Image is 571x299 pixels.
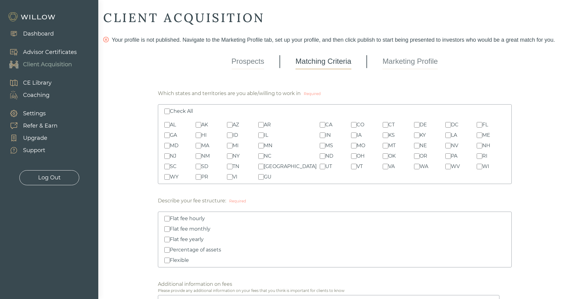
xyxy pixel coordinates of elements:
input: RI [477,153,482,159]
div: HI [201,132,207,139]
input: ME [477,132,482,138]
div: FL [482,121,488,128]
img: Willow [8,12,57,22]
input: NV [445,143,451,148]
div: MS [325,142,333,149]
div: IA [357,132,362,139]
input: ID [227,132,233,138]
div: MI [233,142,239,149]
div: Flexible [170,257,189,264]
div: NJ [170,152,176,160]
input: IA [351,132,357,138]
div: GU [264,173,272,181]
div: Support [23,146,45,155]
div: NH [482,142,490,149]
div: NY [233,152,240,160]
div: AZ [233,121,239,128]
div: Coaching [23,91,49,99]
input: UT [320,164,325,169]
input: Check All [164,109,170,114]
div: MD [170,142,178,149]
input: NE [414,143,420,148]
div: NE [420,142,427,149]
input: DE [414,122,420,128]
input: MT [383,143,388,148]
div: SC [170,163,177,170]
div: PA [451,152,457,160]
input: NY [227,153,233,159]
div: RI [482,152,487,160]
input: CO [351,122,357,128]
a: Coaching [3,89,52,101]
div: NC [264,152,272,160]
div: KS [388,132,395,139]
div: Check All [170,108,193,115]
a: Matching Criteria [295,54,351,69]
input: IN [320,132,325,138]
a: Prospects [232,54,264,69]
div: DC [451,121,459,128]
input: SC [164,164,170,169]
a: Advisor Certificates [3,46,77,58]
input: WY [164,174,170,180]
input: WA [414,164,420,169]
input: Flexible [164,258,170,263]
div: IL [264,132,268,139]
div: Log Out [38,174,61,182]
input: AZ [227,122,233,128]
div: OR [420,152,427,160]
div: GA [170,132,177,139]
div: TN [233,163,239,170]
div: WA [420,163,428,170]
div: AL [170,121,176,128]
div: Dashboard [23,30,54,38]
div: Advisor Certificates [23,48,77,56]
div: CA [325,121,332,128]
div: AK [201,121,208,128]
input: VT [351,164,357,169]
div: WI [482,163,489,170]
div: WY [170,173,178,181]
input: MA [196,143,201,148]
input: NH [477,143,482,148]
input: MO [351,143,357,148]
div: Settings [23,109,46,118]
div: MN [264,142,272,149]
div: Percentage of assets [170,246,221,254]
div: OH [357,152,365,160]
input: HI [196,132,201,138]
input: MS [320,143,325,148]
input: GA [164,132,170,138]
div: IN [325,132,331,139]
div: OK [388,152,396,160]
input: NM [196,153,201,159]
div: Client Acquisition [23,60,72,69]
div: SD [201,163,208,170]
div: Flat fee monthly [170,225,210,233]
input: MI [227,143,233,148]
input: SD [196,164,201,169]
input: Percentage of assets [164,247,170,253]
div: ME [482,132,490,139]
input: OR [414,153,420,159]
input: Flat fee yearly [164,237,170,242]
input: KY [414,132,420,138]
div: Refer & Earn [23,122,57,130]
div: MA [201,142,209,149]
div: ID [233,132,238,139]
div: Flat fee yearly [170,236,204,243]
input: VI [227,174,233,180]
input: IL [258,132,264,138]
input: Flat fee hourly [164,216,170,221]
a: Refer & Earn [3,120,57,132]
div: Describe your fee structure: [158,197,226,205]
input: OK [383,153,388,159]
div: Required [229,198,246,204]
div: PR [201,173,208,181]
div: CT [388,121,395,128]
div: CLIENT ACQUISITION [103,10,566,26]
div: Upgrade [23,134,47,142]
input: AR [258,122,264,128]
div: NV [451,142,458,149]
div: NM [201,152,210,160]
